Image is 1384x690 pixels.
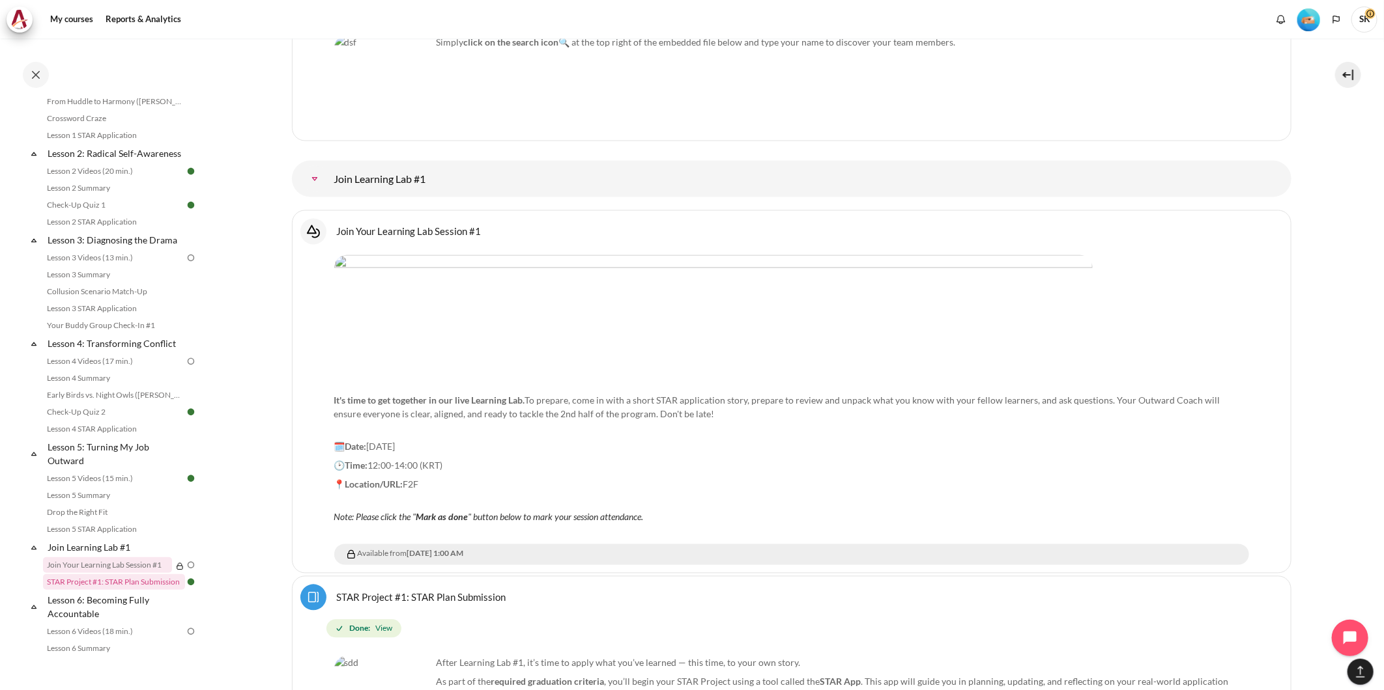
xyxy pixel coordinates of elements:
[185,559,197,571] img: To do
[185,165,197,177] img: Done
[464,36,559,48] strong: click on the search icon
[1297,8,1320,31] img: Level #2
[469,512,644,523] span: " button below to mark your session attendance.
[46,335,185,352] a: Lesson 4: Transforming Conflict
[46,591,185,622] a: Lesson 6: Becoming Fully Accountable
[820,676,861,687] strong: STAR App
[334,380,1249,435] p: To prepare, come in with a short STAR application story, prepare to review and unpack what you kn...
[407,549,464,559] strong: [DATE] 1:00 AM
[185,473,197,484] img: Done
[334,512,416,523] span: Note: Please click the "
[334,656,1249,670] p: After Learning Lab #1, it’s time to apply what you’ve learned — this time, to your own story.
[43,574,185,590] a: STAR Project #1: STAR Plan Submission
[27,337,40,350] span: Collapse
[43,180,185,196] a: Lesson 2 Summary
[43,214,185,230] a: Lesson 2 STAR Application
[416,512,469,523] span: Mark as done
[101,7,186,33] a: Reports & Analytics
[1292,7,1325,31] a: Level #2
[185,355,197,367] img: To do
[326,617,1262,641] div: Completion requirements for STAR Project #1: STAR Plan Submission
[43,267,185,283] a: Lesson 3 Summary
[43,197,185,213] a: Check-Up Quiz 1
[43,557,172,573] a: Join Your Learning Lab Session #1
[46,7,98,33] a: My courses
[185,626,197,637] img: To do
[10,10,29,29] img: Architeck
[1351,7,1377,33] span: SK
[27,600,40,613] span: Collapse
[334,460,368,471] strong: 🕑Time:
[349,623,370,635] strong: Done:
[43,301,185,316] a: Lesson 3 STAR Application
[46,538,185,556] a: Join Learning Lab #1
[1351,7,1377,33] a: User menu
[43,128,185,143] a: Lesson 1 STAR Application
[43,250,185,266] a: Lesson 3 Videos (13 min.)
[43,284,185,299] a: Collusion Scenario Match-Up
[185,199,197,211] img: Done
[334,395,525,406] strong: It's time to get together in our live Learning Lab.
[27,541,40,554] span: Collapse
[304,222,323,241] img: H5P icon
[334,35,432,133] img: dsf
[302,166,328,192] a: Join Learning Lab #1
[43,521,185,537] a: Lesson 5 STAR Application
[185,576,197,588] img: Done
[43,624,185,639] a: Lesson 6 Videos (18 min.)
[43,488,185,503] a: Lesson 5 Summary
[185,406,197,418] img: Done
[43,111,185,126] a: Crossword Craze
[43,471,185,486] a: Lesson 5 Videos (15 min.)
[334,479,403,490] strong: 📍Location/URL:
[1297,7,1320,31] div: Level #2
[43,94,185,109] a: From Huddle to Harmony ([PERSON_NAME]'s Story)
[1348,659,1374,685] button: [[backtotopbutton]]
[1327,10,1346,29] button: Languages
[334,479,419,490] span: F2F
[334,35,1249,49] p: Simply 🔍 at the top right of the embedded file below and type your name to discover your team mem...
[43,404,185,420] a: Check-Up Quiz 2
[334,440,1249,454] p: [DATE]
[43,163,185,179] a: Lesson 2 Videos (20 min.)
[345,548,1245,561] div: Available from
[43,504,185,520] a: Drop the Right Fit
[46,145,185,162] a: Lesson 2: Radical Self-Awareness
[43,641,185,656] a: Lesson 6 Summary
[46,231,185,249] a: Lesson 3: Diagnosing the Drama
[7,7,39,33] a: Architeck Architeck
[334,441,367,452] strong: 🗓️Date:
[185,252,197,264] img: To do
[337,226,482,238] span: Join Your Learning Lab Session #1
[46,438,185,469] a: Lesson 5: Turning My Job Outward
[375,623,392,635] span: View
[491,676,605,687] strong: required graduation criteria
[27,447,40,460] span: Collapse
[43,318,185,333] a: Your Buddy Group Check-In #1
[368,460,443,471] span: 12:00-14:00 (KRT)
[43,370,185,386] a: Lesson 4 Summary
[43,353,185,369] a: Lesson 4 Videos (17 min.)
[43,421,185,437] a: Lesson 4 STAR Application
[27,234,40,247] span: Collapse
[337,591,506,603] a: STAR Project #1: STAR Plan Submission
[27,147,40,160] span: Collapse
[1271,10,1291,29] div: Show notification window with no new notifications
[43,387,185,403] a: Early Birds vs. Night Owls ([PERSON_NAME]'s Story)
